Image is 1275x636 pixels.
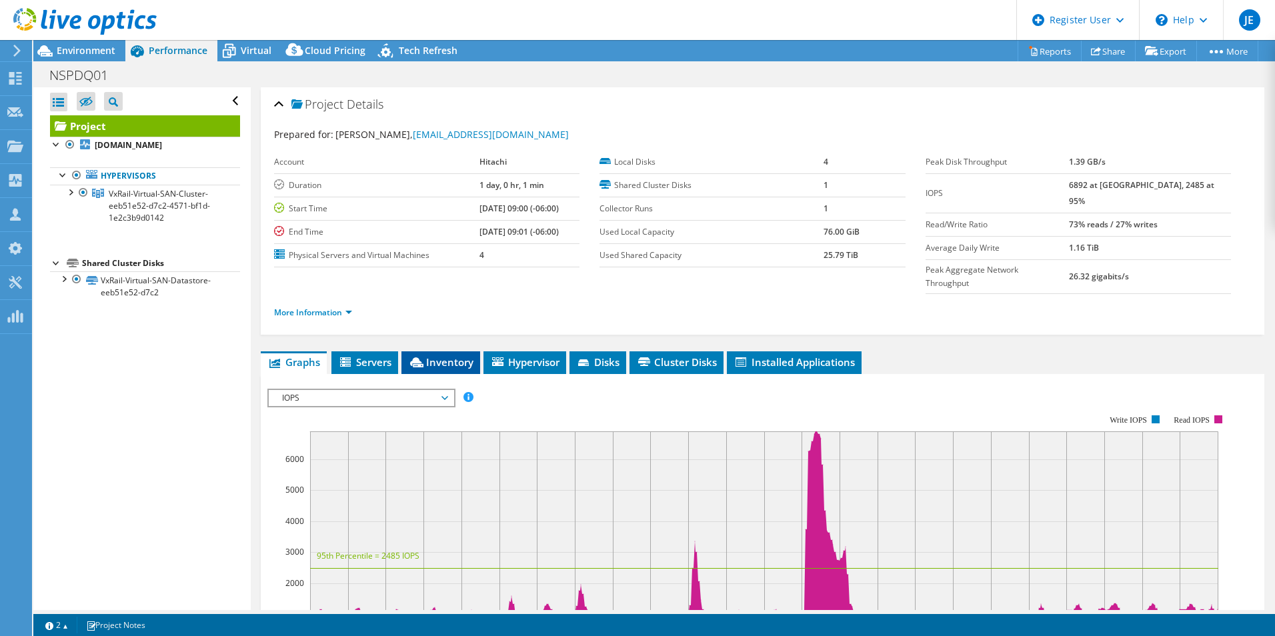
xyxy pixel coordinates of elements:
b: 6892 at [GEOGRAPHIC_DATA], 2485 at 95% [1069,179,1214,207]
span: Hypervisor [490,355,559,369]
b: 4 [479,249,484,261]
span: Project [291,98,343,111]
a: Reports [1018,41,1082,61]
b: 1 day, 0 hr, 1 min [479,179,544,191]
span: Installed Applications [734,355,855,369]
text: 3000 [285,546,304,557]
a: More Information [274,307,352,318]
label: Account [274,155,479,169]
text: 1000 [285,608,304,619]
a: Hypervisors [50,167,240,185]
b: 1.16 TiB [1069,242,1099,253]
label: Duration [274,179,479,192]
text: 5000 [285,484,304,495]
span: VxRail-Virtual-SAN-Cluster-eeb51e52-d7c2-4571-bf1d-1e2c3b9d0142 [109,188,210,223]
span: Cluster Disks [636,355,717,369]
div: Shared Cluster Disks [82,255,240,271]
label: IOPS [926,187,1069,200]
label: Read/Write Ratio [926,218,1069,231]
span: Performance [149,44,207,57]
b: 73% reads / 27% writes [1069,219,1158,230]
a: [DOMAIN_NAME] [50,137,240,154]
a: More [1196,41,1258,61]
label: Used Local Capacity [599,225,824,239]
b: [DATE] 09:01 (-06:00) [479,226,559,237]
b: 76.00 GiB [824,226,860,237]
label: Shared Cluster Disks [599,179,824,192]
b: [DOMAIN_NAME] [95,139,162,151]
label: End Time [274,225,479,239]
span: IOPS [275,390,447,406]
b: [DATE] 09:00 (-06:00) [479,203,559,214]
label: Average Daily Write [926,241,1069,255]
a: Export [1135,41,1197,61]
span: [PERSON_NAME], [335,128,569,141]
span: JE [1239,9,1260,31]
b: Hitachi [479,156,507,167]
span: Cloud Pricing [305,44,365,57]
span: Environment [57,44,115,57]
a: Project [50,115,240,137]
span: Tech Refresh [399,44,457,57]
span: Details [347,96,383,112]
span: Disks [576,355,619,369]
b: 4 [824,156,828,167]
label: Collector Runs [599,202,824,215]
label: Physical Servers and Virtual Machines [274,249,479,262]
label: Prepared for: [274,128,333,141]
text: 6000 [285,453,304,465]
span: Graphs [267,355,320,369]
label: Peak Aggregate Network Throughput [926,263,1069,290]
label: Local Disks [599,155,824,169]
a: Project Notes [77,617,155,633]
b: 1.39 GB/s [1069,156,1106,167]
text: Write IOPS [1110,415,1147,425]
span: Servers [338,355,391,369]
text: 4000 [285,515,304,527]
span: Inventory [408,355,473,369]
a: Share [1081,41,1136,61]
b: 25.79 TiB [824,249,858,261]
label: Peak Disk Throughput [926,155,1069,169]
b: 26.32 gigabits/s [1069,271,1129,282]
h1: NSPDQ01 [43,68,129,83]
text: 2000 [285,577,304,589]
label: Start Time [274,202,479,215]
a: [EMAIL_ADDRESS][DOMAIN_NAME] [413,128,569,141]
span: Virtual [241,44,271,57]
svg: \n [1156,14,1168,26]
b: 1 [824,203,828,214]
a: 2 [36,617,77,633]
label: Used Shared Capacity [599,249,824,262]
b: 1 [824,179,828,191]
a: VxRail-Virtual-SAN-Cluster-eeb51e52-d7c2-4571-bf1d-1e2c3b9d0142 [50,185,240,226]
text: 95th Percentile = 2485 IOPS [317,550,419,561]
text: Read IOPS [1174,415,1210,425]
a: VxRail-Virtual-SAN-Datastore-eeb51e52-d7c2 [50,271,240,301]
